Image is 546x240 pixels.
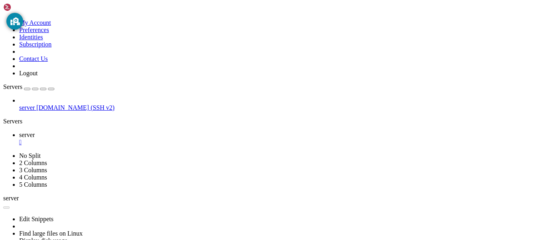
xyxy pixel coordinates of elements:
a: 3 Columns [19,167,47,173]
a: Contact Us [19,55,48,62]
a: My Account [19,19,51,26]
span: server [19,104,35,111]
a: Find large files on Linux [19,230,83,237]
span: server [19,131,35,138]
a:  [19,139,543,146]
a: Servers [3,83,54,90]
a: Subscription [19,41,52,48]
a: Logout [19,70,38,77]
a: 2 Columns [19,159,47,166]
span: server [3,195,19,202]
span: Servers [3,83,22,90]
button: GoGuardian Privacy Information [6,13,23,30]
li: server [DOMAIN_NAME] (SSH v2) [19,97,543,111]
img: Shellngn [3,3,49,11]
a: server [DOMAIN_NAME] (SSH v2) [19,104,543,111]
a: Edit Snippets [19,216,54,222]
span: [DOMAIN_NAME] (SSH v2) [36,104,115,111]
a: server [19,131,543,146]
a: 4 Columns [19,174,47,181]
a: 5 Columns [19,181,47,188]
a: No Split [19,152,41,159]
div: Servers [3,118,543,125]
a: Preferences [19,26,49,33]
a: Identities [19,34,43,40]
